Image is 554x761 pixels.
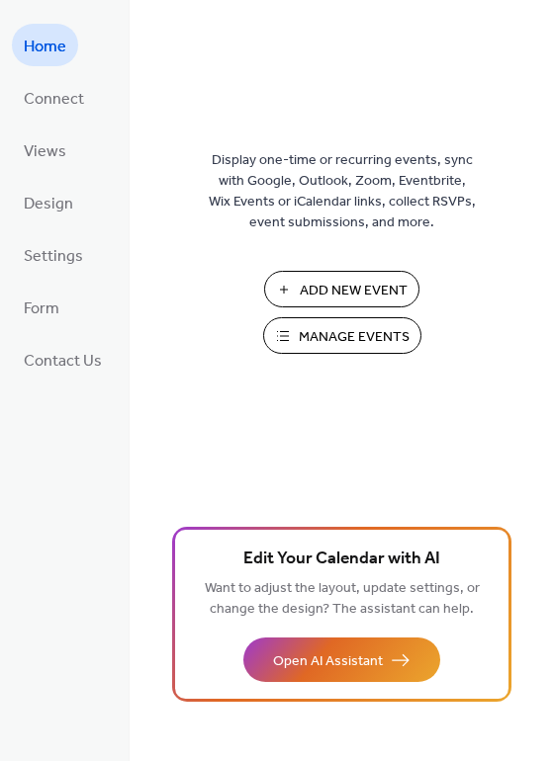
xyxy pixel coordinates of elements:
span: Want to adjust the layout, update settings, or change the design? The assistant can help. [205,575,480,623]
span: Settings [24,241,83,272]
span: Add New Event [300,281,408,301]
span: Edit Your Calendar with AI [243,546,440,573]
span: Open AI Assistant [273,651,383,672]
span: Contact Us [24,346,102,377]
span: Display one-time or recurring events, sync with Google, Outlook, Zoom, Eventbrite, Wix Events or ... [209,150,476,233]
span: Manage Events [299,327,410,348]
a: Contact Us [12,338,114,380]
span: Form [24,294,59,324]
a: Form [12,286,71,328]
span: Design [24,189,73,219]
span: Home [24,32,66,62]
span: Connect [24,84,84,115]
a: Settings [12,233,95,276]
button: Manage Events [263,317,421,354]
a: Home [12,24,78,66]
span: Views [24,136,66,167]
a: Design [12,181,85,223]
button: Open AI Assistant [243,637,440,682]
a: Views [12,128,78,171]
a: Connect [12,76,96,119]
button: Add New Event [264,271,419,307]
